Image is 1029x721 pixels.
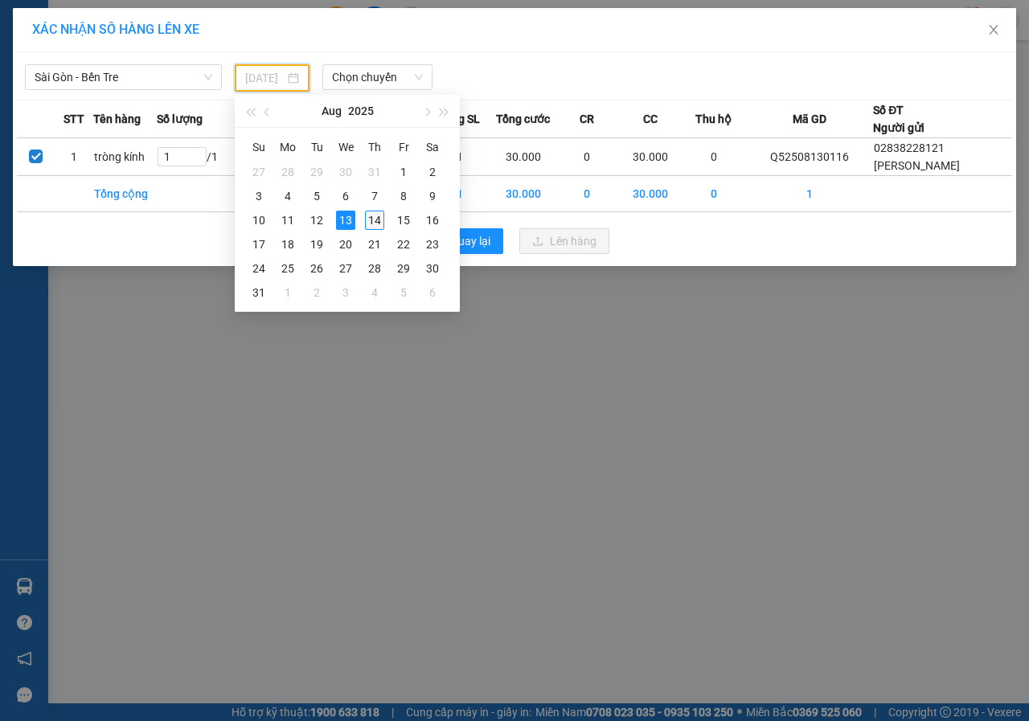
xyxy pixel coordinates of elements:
span: Sài Gòn - Bến Tre [35,65,212,89]
button: Aug [322,95,342,127]
div: 23 [423,235,442,254]
div: 30 [423,259,442,278]
td: Q52508130116 [746,138,873,176]
th: Mo [273,134,302,160]
td: 2025-07-28 [273,160,302,184]
span: STT [64,110,84,128]
div: 7 [365,186,384,206]
div: 22 [394,235,413,254]
div: 26 [307,259,326,278]
td: 2025-08-27 [331,256,360,281]
td: 2025-08-16 [418,208,447,232]
div: 28 [278,162,297,182]
div: 4 [365,283,384,302]
div: 5 [394,283,413,302]
td: 0 [683,176,746,212]
td: 2025-08-18 [273,232,302,256]
span: [PERSON_NAME] [874,159,960,172]
span: Thu hộ [695,110,732,128]
span: Số lượng [157,110,203,128]
div: 19 [307,235,326,254]
td: 1 [746,176,873,212]
div: 9 [423,186,442,206]
td: 1 [55,138,92,176]
div: 29 [307,162,326,182]
td: 2025-08-22 [389,232,418,256]
td: 30.000 [491,138,555,176]
td: 2025-08-01 [389,160,418,184]
div: 6 [336,186,355,206]
td: 2025-09-02 [302,281,331,305]
div: 1 [394,162,413,182]
div: 20 [336,235,355,254]
div: 5 [307,186,326,206]
td: 2025-08-19 [302,232,331,256]
td: 2025-08-21 [360,232,389,256]
div: 16 [423,211,442,230]
td: 30.000 [619,138,683,176]
div: 30 [336,162,355,182]
div: 6 [423,283,442,302]
div: 3 [336,283,355,302]
td: 2025-07-30 [331,160,360,184]
td: 0 [555,176,619,212]
div: 10 [249,211,269,230]
td: 2025-08-02 [418,160,447,184]
td: 2025-08-23 [418,232,447,256]
div: 28 [365,259,384,278]
input: 13/08/2025 [245,69,285,87]
td: 2025-08-24 [244,256,273,281]
th: Th [360,134,389,160]
td: 0 [683,138,746,176]
td: 2025-09-05 [389,281,418,305]
div: 12 [307,211,326,230]
th: We [331,134,360,160]
div: 3 [249,186,269,206]
div: 17 [249,235,269,254]
span: 02838228121 [874,141,945,154]
td: 2025-08-26 [302,256,331,281]
td: 2025-08-20 [331,232,360,256]
td: 2025-08-14 [360,208,389,232]
div: 31 [249,283,269,302]
div: 21 [365,235,384,254]
div: 24 [249,259,269,278]
div: 14 [365,211,384,230]
td: 0 [555,138,619,176]
div: 11 [278,211,297,230]
td: 2025-08-10 [244,208,273,232]
div: 8 [394,186,413,206]
td: 2025-08-31 [244,281,273,305]
td: Tổng cộng [93,176,157,212]
span: Quay lại [450,232,490,250]
td: 2025-08-25 [273,256,302,281]
th: Tu [302,134,331,160]
div: 1 [278,283,297,302]
div: 27 [249,162,269,182]
div: Số ĐT Người gửi [873,101,924,137]
td: tròng kính [93,138,157,176]
td: 2025-08-30 [418,256,447,281]
th: Fr [389,134,418,160]
div: 31 [365,162,384,182]
div: 18 [278,235,297,254]
td: 2025-08-12 [302,208,331,232]
td: 2025-09-06 [418,281,447,305]
td: 2025-08-09 [418,184,447,208]
td: 30.000 [619,176,683,212]
td: 2025-08-11 [273,208,302,232]
button: rollbackQuay lại [420,228,503,254]
td: 2025-08-03 [244,184,273,208]
td: 30.000 [491,176,555,212]
span: CR [580,110,594,128]
td: 2025-08-17 [244,232,273,256]
td: 2025-08-08 [389,184,418,208]
div: 29 [394,259,413,278]
span: Tên hàng [93,110,141,128]
button: Close [971,8,1016,53]
td: 2025-08-04 [273,184,302,208]
td: 2025-08-28 [360,256,389,281]
td: 2025-09-04 [360,281,389,305]
td: 2025-08-13 [331,208,360,232]
div: 15 [394,211,413,230]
